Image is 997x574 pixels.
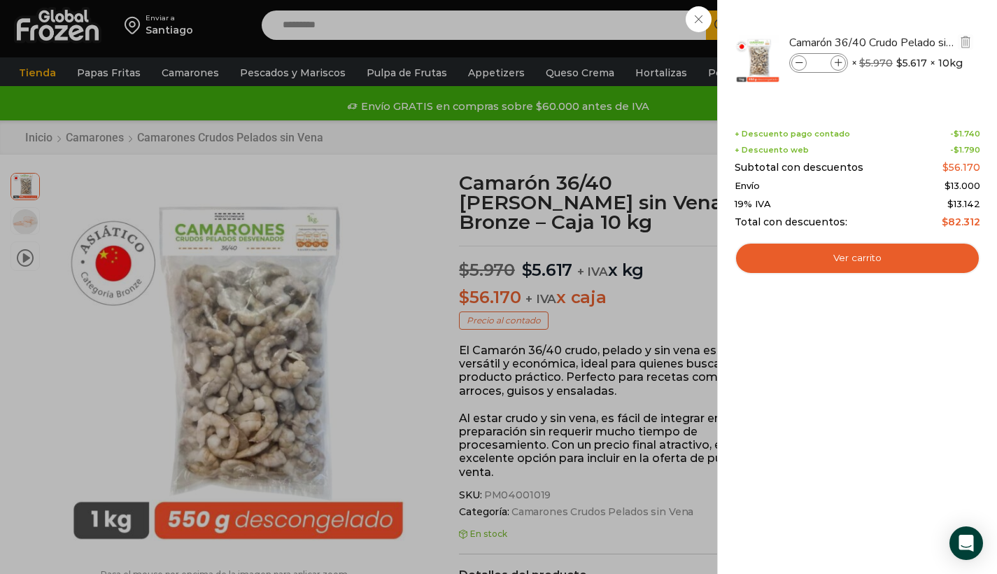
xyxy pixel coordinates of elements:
[942,161,980,174] bdi: 56.170
[735,216,847,228] span: Total con descuentos:
[942,161,949,174] span: $
[947,198,980,209] span: 13.142
[942,216,948,228] span: $
[950,146,980,155] span: -
[954,129,959,139] span: $
[859,57,893,69] bdi: 5.970
[735,242,980,274] a: Ver carrito
[735,146,809,155] span: + Descuento web
[808,55,829,71] input: Product quantity
[954,129,980,139] bdi: 1.740
[859,57,865,69] span: $
[954,145,980,155] bdi: 1.790
[950,129,980,139] span: -
[949,526,983,560] div: Open Intercom Messenger
[947,198,954,209] span: $
[954,145,959,155] span: $
[789,35,956,50] a: Camarón 36/40 Crudo Pelado sin Vena - Bronze - Caja 10 kg
[735,162,863,174] span: Subtotal con descuentos
[945,180,951,191] span: $
[958,34,973,52] a: Eliminar Camarón 36/40 Crudo Pelado sin Vena - Bronze - Caja 10 kg del carrito
[735,129,850,139] span: + Descuento pago contado
[942,216,980,228] bdi: 82.312
[896,56,903,70] span: $
[735,181,760,192] span: Envío
[851,53,963,73] span: × × 10kg
[735,199,771,210] span: 19% IVA
[945,180,980,191] bdi: 13.000
[896,56,927,70] bdi: 5.617
[959,36,972,48] img: Eliminar Camarón 36/40 Crudo Pelado sin Vena - Bronze - Caja 10 kg del carrito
